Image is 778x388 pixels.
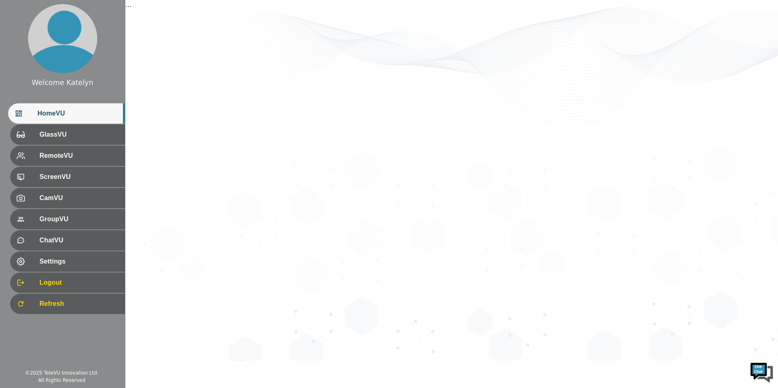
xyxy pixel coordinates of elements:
[39,193,118,203] span: CamVU
[39,130,118,140] span: GlassVU
[10,146,125,166] div: RemoteVU
[10,230,125,251] div: ChatVU
[39,172,118,182] span: ScreenVU
[38,377,85,384] div: All Rights Reserved
[39,214,118,224] span: GroupVU
[750,360,774,384] img: Chat Widget
[10,251,125,272] div: Settings
[10,209,125,229] div: GroupVU
[8,103,125,124] div: HomeVU
[10,124,125,145] div: GlassVU
[39,151,118,161] span: RemoteVU
[10,167,125,187] div: ScreenVU
[37,109,118,118] span: HomeVU
[10,188,125,208] div: CamVU
[32,77,93,88] div: Welcome Katelyn
[28,4,97,73] img: profile.png
[10,272,125,293] div: Logout
[39,278,118,288] span: Logout
[25,369,98,377] div: © 2025 TeleVU Innovation Ltd.
[10,294,125,314] div: Refresh
[39,299,118,309] span: Refresh
[39,257,118,266] span: Settings
[39,235,118,245] span: ChatVU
